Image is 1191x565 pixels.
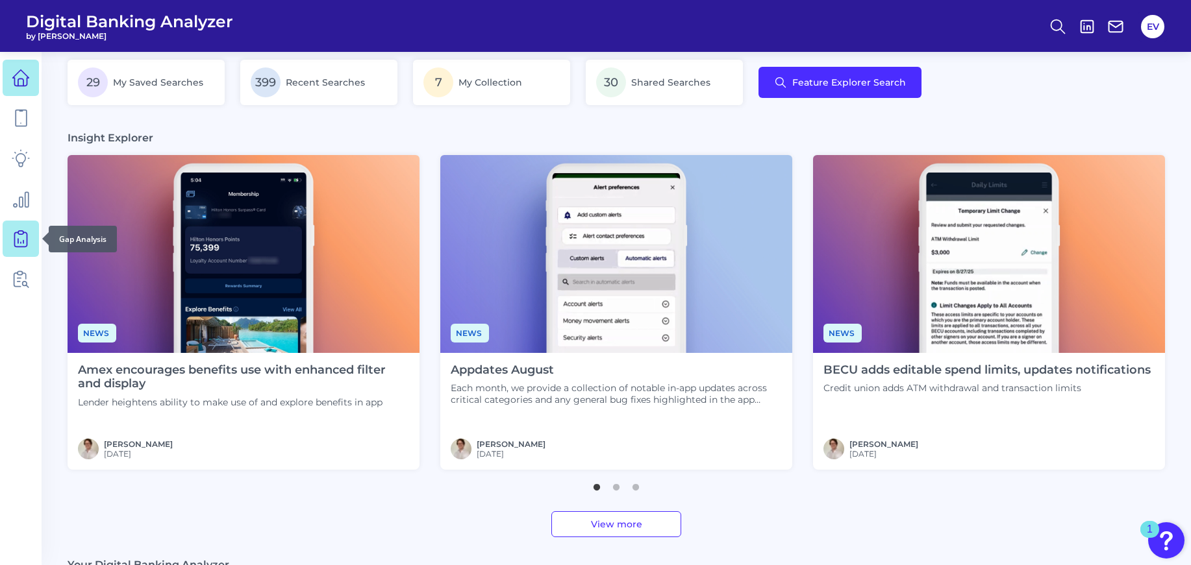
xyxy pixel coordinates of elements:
[26,31,233,41] span: by [PERSON_NAME]
[631,77,710,88] span: Shared Searches
[78,326,116,339] a: News
[451,382,782,405] p: Each month, we provide a collection of notable in-app updates across critical categories and any ...
[113,77,203,88] span: My Saved Searches
[849,439,918,449] a: [PERSON_NAME]
[68,60,225,105] a: 29My Saved Searches
[551,511,681,537] a: View more
[813,155,1165,353] img: News - Phone (2).png
[823,324,862,343] span: News
[1147,529,1153,546] div: 1
[792,77,906,88] span: Feature Explorer Search
[458,77,522,88] span: My Collection
[240,60,397,105] a: 399Recent Searches
[849,449,918,459] span: [DATE]
[451,326,489,339] a: News
[78,67,108,97] span: 29
[440,155,792,353] img: Appdates - Phone.png
[104,439,173,449] a: [PERSON_NAME]
[78,439,99,459] img: MIchael McCaw
[823,326,862,339] a: News
[477,449,545,459] span: [DATE]
[49,226,117,252] div: Gap Analysis
[78,324,116,343] span: News
[823,439,844,459] img: MIchael McCaw
[26,12,233,31] span: Digital Banking Analyzer
[413,60,570,105] a: 7My Collection
[590,477,603,490] button: 1
[286,77,365,88] span: Recent Searches
[78,363,409,391] h4: Amex encourages benefits use with enhanced filter and display
[823,382,1151,394] p: Credit union adds ATM withdrawal and transaction limits
[1148,522,1185,559] button: Open Resource Center, 1 new notification
[1141,15,1164,38] button: EV
[451,439,471,459] img: MIchael McCaw
[251,67,281,97] span: 399
[823,363,1151,378] h4: BECU adds editable spend limits, updates notifications
[758,67,921,98] button: Feature Explorer Search
[629,477,642,490] button: 3
[596,67,626,97] span: 30
[586,60,743,105] a: 30Shared Searches
[451,363,782,378] h4: Appdates August
[68,131,153,145] h3: Insight Explorer
[610,477,623,490] button: 2
[423,67,453,97] span: 7
[78,396,409,408] p: Lender heightens ability to make use of and explore benefits in app
[477,439,545,449] a: [PERSON_NAME]
[104,449,173,459] span: [DATE]
[451,324,489,343] span: News
[68,155,420,353] img: News - Phone (4).png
